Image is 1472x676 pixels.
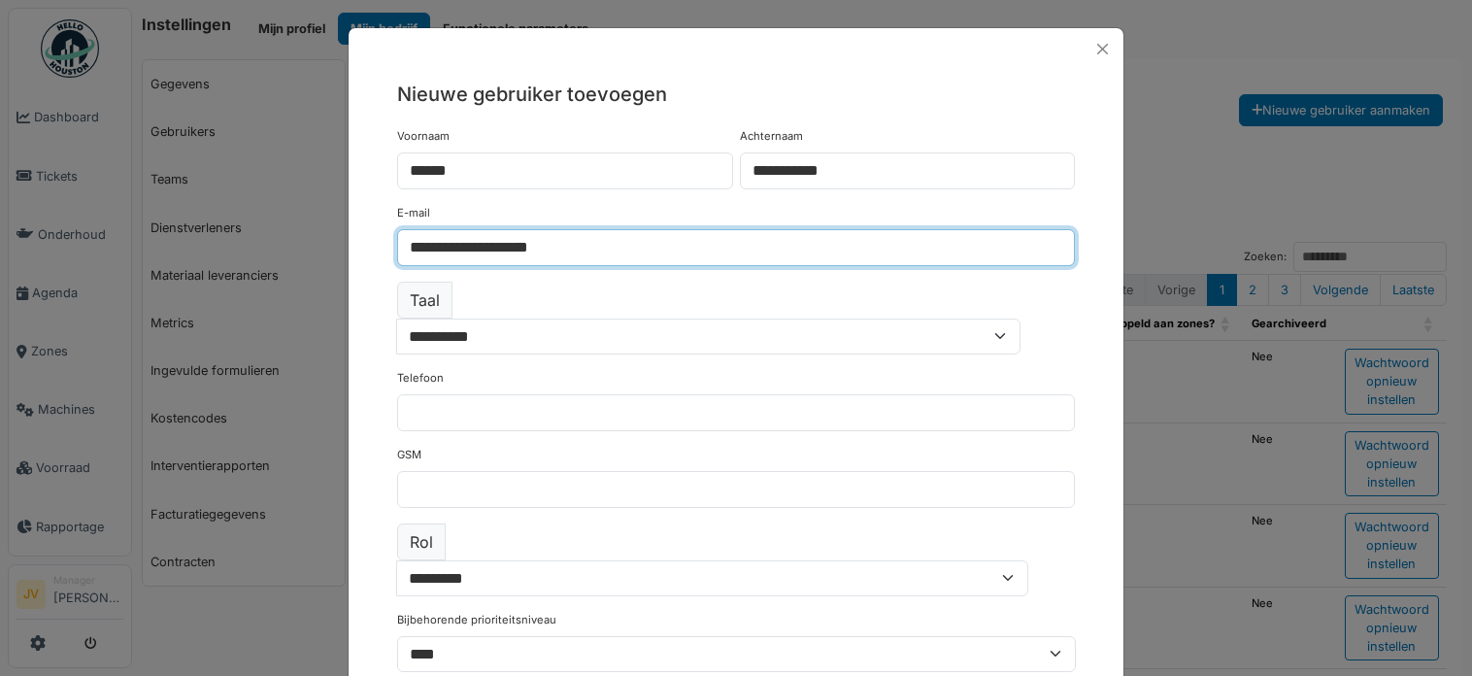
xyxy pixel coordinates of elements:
[397,612,556,628] label: Bijbehorende prioriteitsniveau
[1089,36,1116,62] button: Close
[397,128,450,145] label: Voornaam
[397,282,452,319] label: Taal
[397,447,421,463] label: GSM
[397,524,446,560] label: Rol
[740,128,803,145] label: Achternaam
[397,80,1075,109] h5: Nieuwe gebruiker toevoegen
[397,370,444,387] label: Telefoon
[397,205,430,221] label: E-mail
